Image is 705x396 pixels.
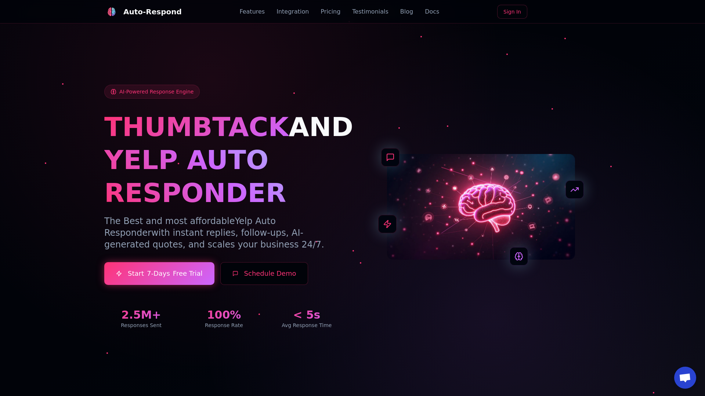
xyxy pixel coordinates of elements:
a: Sign In [497,5,527,19]
a: Features [239,7,265,16]
a: Auto-Respond LogoAuto-Respond [104,4,182,19]
span: AI-Powered Response Engine [119,88,194,95]
img: AI Neural Network Brain [387,154,575,260]
a: Testimonials [352,7,388,16]
a: Pricing [321,7,340,16]
div: 2.5M+ [104,308,178,322]
a: Start7-DaysFree Trial [104,262,214,285]
div: Avg Response Time [270,322,344,329]
a: Docs [425,7,439,16]
span: THUMBTACK [104,111,289,142]
a: Blog [400,7,413,16]
button: Schedule Demo [220,262,308,285]
div: Response Rate [187,322,261,329]
div: < 5s [270,308,344,322]
p: The Best and most affordable with instant replies, follow-ups, AI-generated quotes, and scales yo... [104,215,344,250]
a: Integration [276,7,309,16]
span: Yelp Auto Responder [104,216,276,238]
div: Responses Sent [104,322,178,329]
div: Open chat [674,367,696,389]
h1: YELP AUTO RESPONDER [104,143,344,209]
span: 7-Days [147,268,170,279]
span: AND [289,111,353,142]
div: 100% [187,308,261,322]
iframe: Sign in with Google Button [529,4,604,20]
div: Auto-Respond [123,7,182,17]
img: Auto-Respond Logo [107,7,116,16]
